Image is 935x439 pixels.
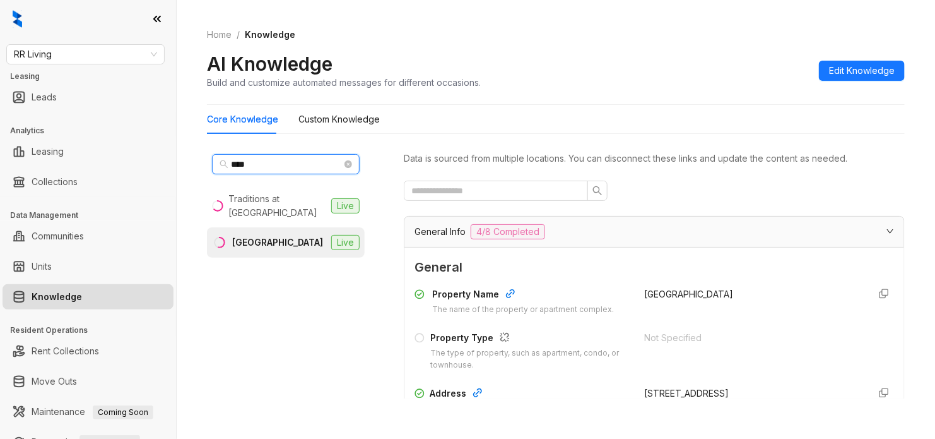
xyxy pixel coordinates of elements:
span: Live [331,235,360,250]
li: Knowledge [3,284,173,310]
div: Property Type [430,331,629,347]
span: RR Living [14,45,157,64]
div: Core Knowledge [207,112,278,126]
span: expanded [886,227,894,235]
div: The type of property, such as apartment, condo, or townhouse. [430,347,629,371]
li: Move Outs [3,369,173,394]
a: Move Outs [32,369,77,394]
div: Not Specified [644,331,859,345]
li: Communities [3,224,173,249]
div: General Info4/8 Completed [404,217,904,247]
li: Collections [3,169,173,195]
span: Coming Soon [93,406,153,419]
li: Maintenance [3,399,173,424]
div: [STREET_ADDRESS] [644,387,859,400]
a: Communities [32,224,84,249]
span: General Info [415,225,466,239]
a: Leads [32,85,57,110]
span: close-circle [344,160,352,168]
div: Address [430,387,629,403]
a: Leasing [32,139,64,164]
li: Units [3,254,173,279]
li: Leads [3,85,173,110]
li: / [237,28,240,42]
span: [GEOGRAPHIC_DATA] [644,289,733,299]
div: Property Name [432,287,614,304]
a: Home [204,28,234,42]
a: Rent Collections [32,339,99,364]
div: [GEOGRAPHIC_DATA] [232,236,323,250]
div: Traditions at [GEOGRAPHIC_DATA] [228,192,326,220]
h2: AI Knowledge [207,52,332,76]
span: search [220,160,228,169]
div: The name of the property or apartment complex. [432,304,614,316]
a: Collections [32,169,78,195]
h3: Leasing [10,71,176,82]
span: Edit Knowledge [829,64,895,78]
span: search [592,186,603,196]
div: Data is sourced from multiple locations. You can disconnect these links and update the content as... [404,152,905,165]
div: Custom Knowledge [298,112,380,126]
a: Units [32,254,52,279]
li: Rent Collections [3,339,173,364]
span: Live [331,198,360,213]
span: General [415,258,894,277]
a: Knowledge [32,284,82,310]
span: Knowledge [245,29,295,40]
span: 4/8 Completed [471,224,545,239]
button: Edit Knowledge [819,61,905,81]
img: logo [13,10,22,28]
h3: Analytics [10,125,176,136]
h3: Resident Operations [10,325,176,336]
li: Leasing [3,139,173,164]
h3: Data Management [10,210,176,221]
div: Build and customize automated messages for different occasions. [207,76,481,89]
